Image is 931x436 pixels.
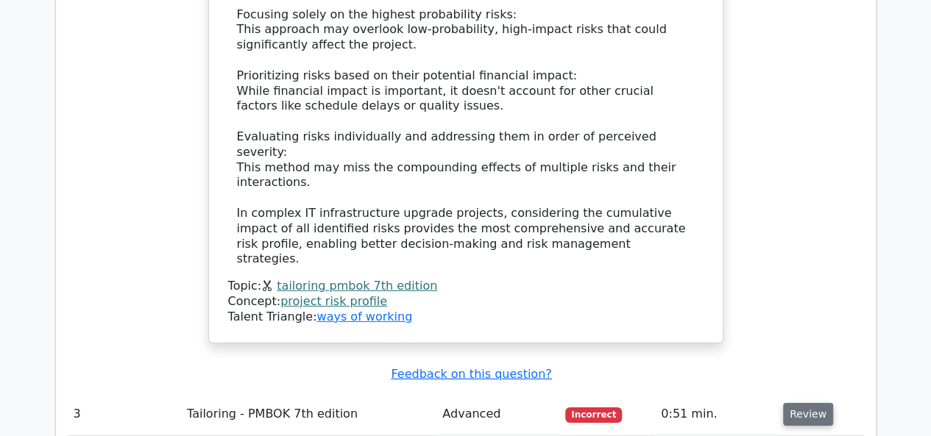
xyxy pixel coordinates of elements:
td: 0:51 min. [655,393,777,435]
div: Topic: [228,279,704,294]
div: Concept: [228,294,704,310]
a: tailoring pmbok 7th edition [277,279,437,293]
span: Incorrect [565,407,622,422]
td: Tailoring - PMBOK 7th edition [181,393,436,435]
a: project risk profile [280,294,387,308]
a: ways of working [316,310,412,324]
button: Review [783,403,833,426]
td: 3 [68,393,181,435]
a: Feedback on this question? [391,367,551,381]
td: Advanced [436,393,559,435]
div: Talent Triangle: [228,279,704,324]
